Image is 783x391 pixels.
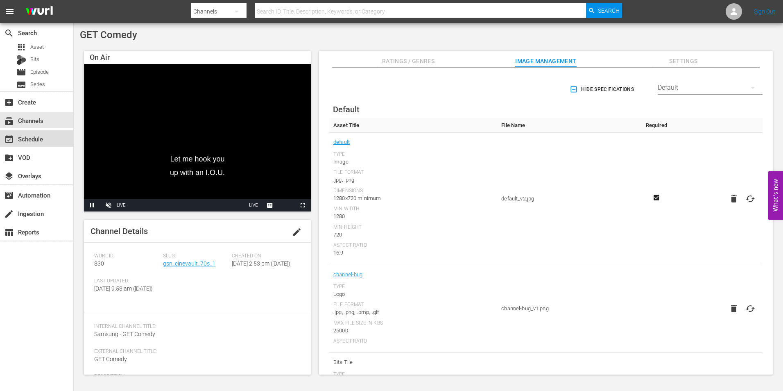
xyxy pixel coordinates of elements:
[94,285,153,292] span: [DATE] 9:58 am ([DATE])
[658,76,763,99] div: Default
[497,133,638,265] td: default_v2.jpg
[94,278,159,284] span: Last Updated:
[278,199,294,211] button: Picture-in-Picture
[16,67,26,77] span: Episode
[232,260,290,267] span: [DATE] 2:53 pm ([DATE])
[333,137,350,148] a: default
[333,302,493,308] div: File Format
[94,323,296,330] span: Internal Channel Title:
[4,134,14,144] span: Schedule
[91,226,148,236] span: Channel Details
[30,55,39,64] span: Bits
[333,338,493,345] div: Aspect Ratio
[653,56,714,66] span: Settings
[333,357,493,368] span: Bits Tile
[16,55,26,65] div: Bits
[652,194,661,201] svg: Required
[329,118,497,133] th: Asset Title
[117,199,126,211] div: LIVE
[94,331,155,337] span: Samsung - GET Comedy
[333,176,493,184] div: .jpg, .png
[497,118,638,133] th: File Name
[84,64,311,211] div: Video Player
[333,269,363,280] a: channel-bug
[84,199,100,211] button: Pause
[94,260,104,267] span: 830
[80,29,137,41] span: GET Comedy
[245,199,262,211] button: Seek to live, currently playing live
[94,253,159,259] span: Wurl ID:
[333,151,493,158] div: Type
[249,203,258,207] span: LIVE
[30,68,49,76] span: Episode
[262,199,278,211] button: Captions
[4,209,14,219] span: Ingestion
[571,85,634,94] span: Hide Specifications
[4,227,14,237] span: Reports
[30,80,45,89] span: Series
[333,284,493,290] div: Type
[94,373,296,380] span: Description:
[333,158,493,166] div: Image
[163,260,215,267] a: gsn_cinevault_70s_1
[4,153,14,163] span: VOD
[586,3,622,18] button: Search
[4,116,14,126] span: Channels
[16,42,26,52] span: Asset
[333,327,493,335] div: 25000
[232,253,296,259] span: Created On:
[294,199,311,211] button: Fullscreen
[94,348,296,355] span: External Channel Title:
[333,212,493,221] div: 1280
[497,265,638,353] td: channel-bug_v1.png
[287,222,307,242] button: edit
[515,56,577,66] span: Image Management
[94,356,127,362] span: GET Comedy
[4,171,14,181] span: Overlays
[90,53,110,61] span: On Air
[568,78,637,101] button: Hide Specifications
[768,171,783,220] button: Open Feedback Widget
[333,290,493,298] div: Logo
[4,191,14,200] span: Automation
[16,80,26,90] span: Series
[333,320,493,327] div: Max File Size In Kbs
[333,105,360,114] span: Default
[4,98,14,107] span: Create
[333,249,493,257] div: 16:9
[333,371,493,378] div: Type
[598,3,620,18] span: Search
[333,194,493,202] div: 1280x720 minimum
[30,43,44,51] span: Asset
[333,224,493,231] div: Min Height
[333,188,493,194] div: Dimensions
[333,242,493,249] div: Aspect Ratio
[639,118,674,133] th: Required
[100,199,117,211] button: Unmute
[333,308,493,316] div: .jpg, .png, .bmp, .gif
[163,253,228,259] span: Slug:
[5,7,15,16] span: menu
[333,206,493,212] div: Min Width
[378,56,439,66] span: Ratings / Genres
[20,2,59,21] img: ans4CAIJ8jUAAAAAAAAAAAAAAAAAAAAAAAAgQb4GAAAAAAAAAAAAAAAAAAAAAAAAJMjXAAAAAAAAAAAAAAAAAAAAAAAAgAT5G...
[333,231,493,239] div: 720
[292,227,302,237] span: edit
[754,8,775,15] a: Sign Out
[333,169,493,176] div: File Format
[4,28,14,38] span: Search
